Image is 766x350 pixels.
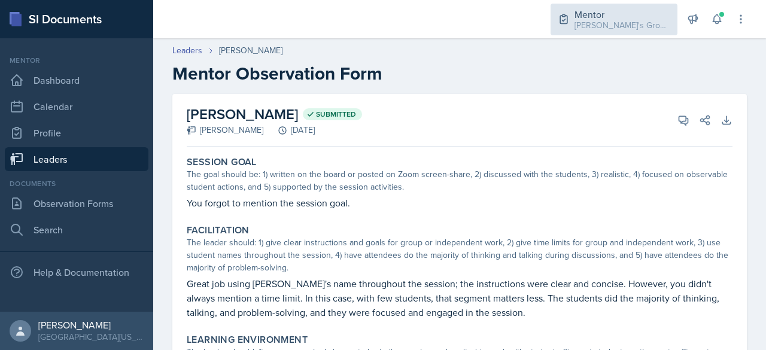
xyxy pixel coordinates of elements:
[187,124,263,136] div: [PERSON_NAME]
[38,331,144,343] div: [GEOGRAPHIC_DATA][US_STATE] in [GEOGRAPHIC_DATA]
[5,218,148,242] a: Search
[187,196,732,210] p: You forgot to mention the session goal.
[316,109,356,119] span: Submitted
[5,260,148,284] div: Help & Documentation
[187,276,732,319] p: Great job using [PERSON_NAME]'s name throughout the session; the instructions were clear and conc...
[5,95,148,118] a: Calendar
[5,191,148,215] a: Observation Forms
[5,68,148,92] a: Dashboard
[172,44,202,57] a: Leaders
[574,7,670,22] div: Mentor
[219,44,282,57] div: [PERSON_NAME]
[263,124,315,136] div: [DATE]
[5,147,148,171] a: Leaders
[172,63,747,84] h2: Mentor Observation Form
[187,224,250,236] label: Facilitation
[574,19,670,32] div: [PERSON_NAME]'s Groups / Fall 2025
[187,334,308,346] label: Learning Environment
[5,178,148,189] div: Documents
[187,104,362,125] h2: [PERSON_NAME]
[187,168,732,193] div: The goal should be: 1) written on the board or posted on Zoom screen-share, 2) discussed with the...
[187,156,257,168] label: Session Goal
[5,121,148,145] a: Profile
[5,55,148,66] div: Mentor
[187,236,732,274] div: The leader should: 1) give clear instructions and goals for group or independent work, 2) give ti...
[38,319,144,331] div: [PERSON_NAME]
